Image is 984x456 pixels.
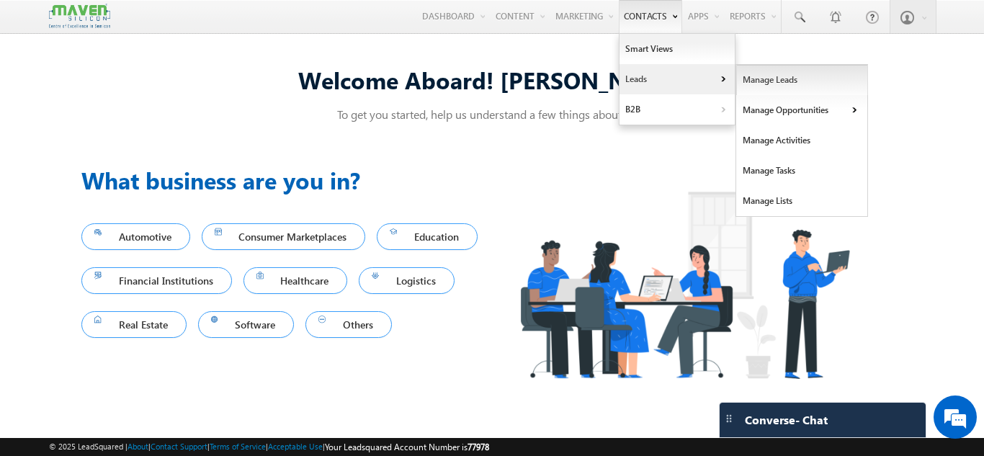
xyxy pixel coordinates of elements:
a: About [128,442,148,451]
em: Start Chat [196,354,261,373]
span: Consumer Marketplaces [215,227,353,246]
a: B2B [620,94,735,125]
span: Others [318,315,379,334]
span: Converse - Chat [745,413,828,426]
span: 77978 [468,442,489,452]
span: Your Leadsquared Account Number is [325,442,489,452]
h3: What business are you in? [81,163,492,197]
span: Education [390,227,465,246]
span: © 2025 LeadSquared | | | | | [49,440,489,454]
p: To get you started, help us understand a few things about you! [81,107,903,122]
span: Logistics [372,271,442,290]
span: Real Estate [94,315,174,334]
div: Chat with us now [75,76,242,94]
img: Industry.png [492,163,877,407]
textarea: Type your message and hit 'Enter' [19,133,263,341]
a: Acceptable Use [268,442,323,451]
img: d_60004797649_company_0_60004797649 [24,76,61,94]
a: Manage Tasks [736,156,868,186]
span: Healthcare [256,271,335,290]
a: Leads [620,64,735,94]
a: Terms of Service [210,442,266,451]
a: Contact Support [151,442,207,451]
a: Manage Opportunities [736,95,868,125]
a: Manage Activities [736,125,868,156]
img: carter-drag [723,413,735,424]
span: Financial Institutions [94,271,219,290]
span: Automotive [94,227,177,246]
a: Smart Views [620,34,735,64]
span: Software [211,315,282,334]
a: Manage Leads [736,65,868,95]
a: Manage Lists [736,186,868,216]
img: Custom Logo [49,4,109,29]
div: Welcome Aboard! [PERSON_NAME] [81,64,903,95]
div: Minimize live chat window [236,7,271,42]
